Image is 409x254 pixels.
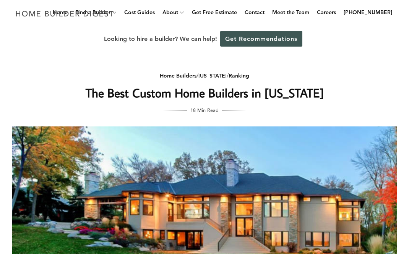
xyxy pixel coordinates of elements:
img: Home Builder Digest [12,6,117,21]
div: / / [52,71,357,81]
span: 18 Min Read [190,106,219,114]
a: Ranking [229,72,249,79]
a: Get Recommendations [220,31,302,47]
a: Home Builders [160,72,196,79]
a: [US_STATE] [198,72,227,79]
h1: The Best Custom Home Builders﻿ in [US_STATE] [52,84,357,102]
